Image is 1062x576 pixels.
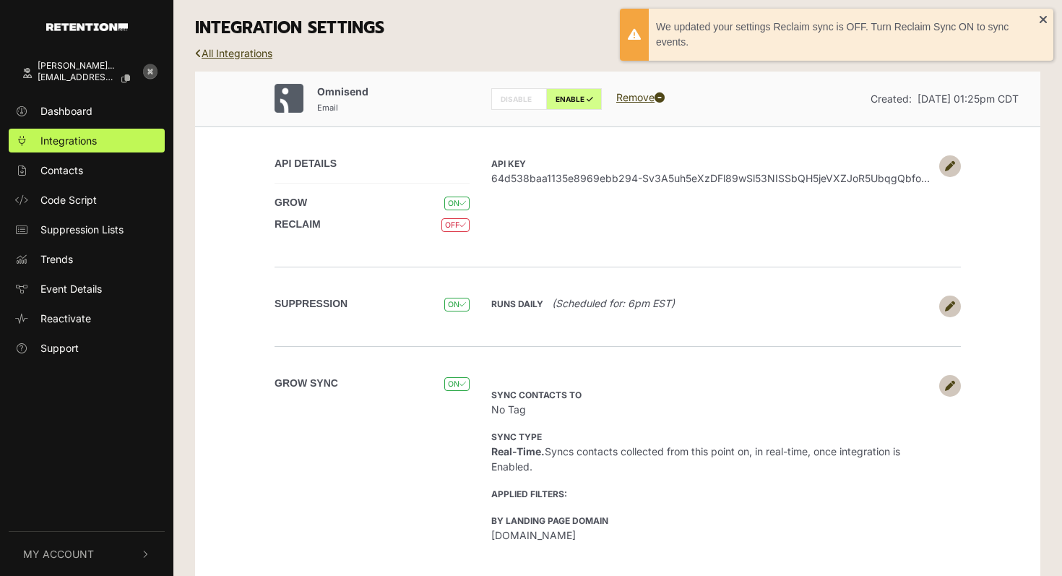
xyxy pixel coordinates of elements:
[38,72,116,82] span: [EMAIL_ADDRESS][PERSON_NAME][DOMAIN_NAME]
[40,163,83,178] span: Contacts
[444,197,470,210] span: ON
[9,277,165,301] a: Event Details
[546,88,602,110] label: ENABLE
[491,515,608,526] strong: By Landing Page Domain
[491,88,547,110] label: DISABLE
[444,298,470,311] span: ON
[23,546,94,562] span: My Account
[275,217,321,232] label: RECLAIM
[46,23,128,31] img: Retention.com
[9,336,165,360] a: Support
[491,431,542,442] strong: Sync type
[275,376,338,391] label: Grow Sync
[9,306,165,330] a: Reactivate
[491,390,582,400] strong: Sync contacts to
[9,99,165,123] a: Dashboard
[491,445,545,457] strong: Real-Time.
[491,430,900,473] span: Syncs contacts collected from this point on, in real-time, once integration is Enabled.
[9,188,165,212] a: Code Script
[491,298,543,309] strong: Runs daily
[40,103,92,119] span: Dashboard
[40,311,91,326] span: Reactivate
[317,85,368,98] span: Omnisend
[491,388,587,416] span: No Tag
[491,489,567,499] strong: Applied filters:
[9,129,165,152] a: Integrations
[491,512,932,543] li: [DOMAIN_NAME]
[444,377,470,391] span: ON
[275,156,337,171] label: API DETAILS
[40,192,97,207] span: Code Script
[9,532,165,576] button: My Account
[9,247,165,271] a: Trends
[9,54,136,93] a: [PERSON_NAME]... [EMAIL_ADDRESS][PERSON_NAME][DOMAIN_NAME]
[275,296,347,311] label: SUPPRESSION
[40,281,102,296] span: Event Details
[616,91,665,103] a: Remove
[656,20,1039,50] div: We updated your settings Reclaim sync is OFF. Turn Reclaim Sync ON to sync events.
[317,103,338,113] small: Email
[441,218,470,232] span: OFF
[195,18,1040,38] h3: INTEGRATION SETTINGS
[40,340,79,356] span: Support
[491,171,932,186] span: 64d538baa1135e8969ebb294-Sv3A5uh5eXzDFl89wSl53NISSbQH5jeVXZJoR5UbqgQbfobAY6
[491,158,526,169] strong: API Key
[195,47,272,59] a: All Integrations
[40,133,97,148] span: Integrations
[275,84,303,113] img: Omnisend
[9,218,165,241] a: Suppression Lists
[9,158,165,182] a: Contacts
[918,93,1019,105] span: [DATE] 01:25pm CDT
[38,61,142,71] div: [PERSON_NAME]...
[275,195,307,210] label: GROW
[40,222,124,237] span: Suppression Lists
[40,252,73,267] span: Trends
[552,297,675,309] i: (Scheduled for: 6pm EST)
[871,93,912,105] span: Created:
